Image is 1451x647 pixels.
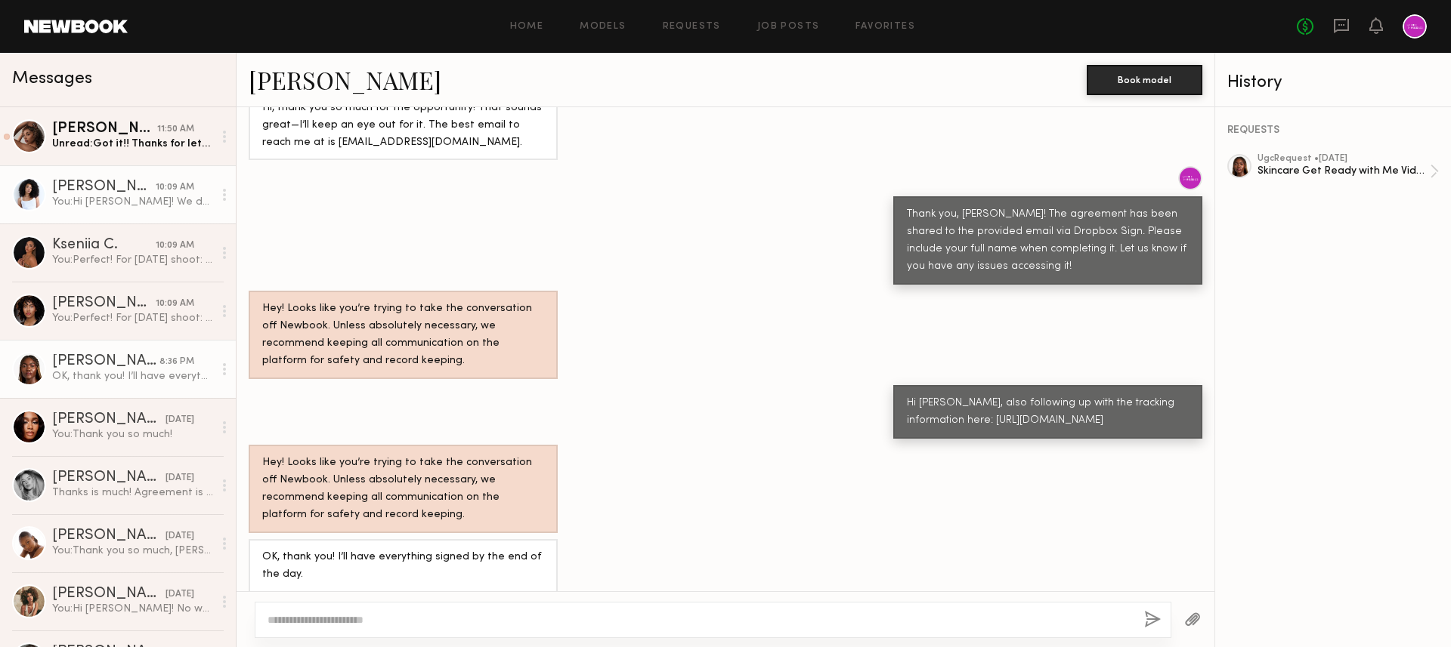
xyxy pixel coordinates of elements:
[52,470,166,485] div: [PERSON_NAME]
[52,137,213,151] div: Unread: Got it!! Thanks for letting me know. I will definitely do that & stay in touch. Good luck...
[1258,154,1439,189] a: ugcRequest •[DATE]Skincare Get Ready with Me Video (Body Treatment)
[757,22,820,32] a: Job Posts
[249,63,441,96] a: [PERSON_NAME]
[1087,65,1202,95] button: Book model
[907,206,1189,276] div: Thank you, [PERSON_NAME]! The agreement has been shared to the provided email via Dropbox Sign. P...
[12,70,92,88] span: Messages
[159,355,194,369] div: 8:36 PM
[262,300,544,370] div: Hey! Looks like you’re trying to take the conversation off Newbook. Unless absolutely necessary, ...
[262,454,544,524] div: Hey! Looks like you’re trying to take the conversation off Newbook. Unless absolutely necessary, ...
[510,22,544,32] a: Home
[52,253,213,267] div: You: Perfect! For [DATE] shoot: Model call time: 10:30am Address: [STREET_ADDRESS] On-site number...
[52,354,159,369] div: [PERSON_NAME]
[52,122,157,137] div: [PERSON_NAME]
[52,195,213,209] div: You: Hi [PERSON_NAME]! We decided to move forward with another talent. We hope to work with you i...
[907,395,1189,430] div: Hi [PERSON_NAME], also following up with the tracking information here: [URL][DOMAIN_NAME]
[156,297,194,311] div: 10:09 AM
[157,122,194,137] div: 11:50 AM
[52,369,213,384] div: OK, thank you! I’ll have everything signed by the end of the day.
[156,180,194,195] div: 10:09 AM
[52,296,156,311] div: [PERSON_NAME]
[52,412,166,427] div: [PERSON_NAME]
[855,22,915,32] a: Favorites
[52,587,166,602] div: [PERSON_NAME]
[52,238,156,253] div: Kseniia C.
[52,180,156,195] div: [PERSON_NAME]
[52,602,213,616] div: You: Hi [PERSON_NAME]! No worries, we hope to work with you soon. I'll reach out when we have det...
[166,471,194,485] div: [DATE]
[52,485,213,500] div: Thanks is much! Agreement is signed :)
[580,22,626,32] a: Models
[52,528,166,544] div: [PERSON_NAME]
[1258,164,1430,178] div: Skincare Get Ready with Me Video (Body Treatment)
[52,311,213,325] div: You: Perfect! For [DATE] shoot: Model call time: 11:00am Address: [STREET_ADDRESS] On-site number...
[262,100,544,152] div: Hi, thank you so much for the opportunity! That sounds great—I’ll keep an eye out for it. The bes...
[1258,154,1430,164] div: ugc Request • [DATE]
[166,413,194,427] div: [DATE]
[52,427,213,442] div: You: Thank you so much!
[262,549,544,584] div: OK, thank you! I’ll have everything signed by the end of the day.
[1227,74,1439,91] div: History
[1087,72,1202,85] a: Book model
[1227,125,1439,136] div: REQUESTS
[166,587,194,602] div: [DATE]
[166,529,194,544] div: [DATE]
[663,22,721,32] a: Requests
[156,239,194,253] div: 10:09 AM
[52,544,213,558] div: You: Thank you so much, [PERSON_NAME]! Please let us know if you have any questions. Additionally...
